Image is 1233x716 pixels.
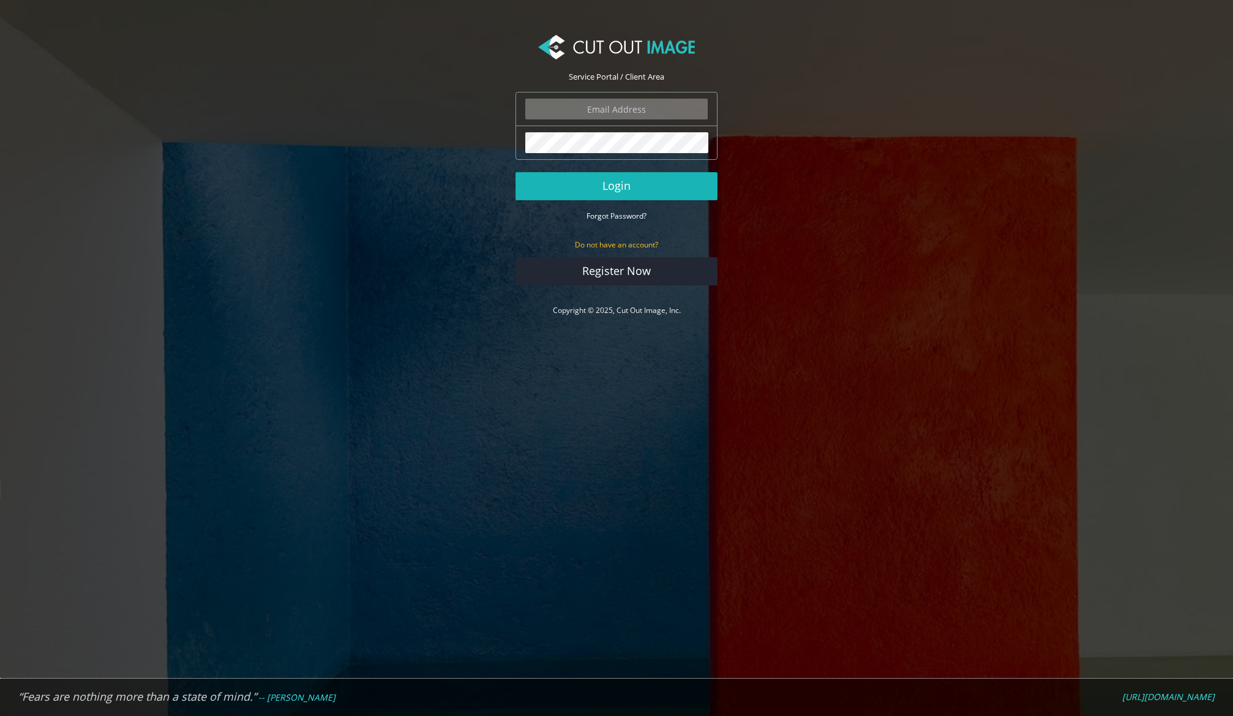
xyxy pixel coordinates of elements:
span: Service Portal / Client Area [569,71,664,82]
em: “Fears are nothing more than a state of mind.” [18,689,257,704]
small: Do not have an account? [575,239,658,250]
a: [URL][DOMAIN_NAME] [1122,692,1215,703]
a: Register Now [515,257,718,285]
input: Email Address [525,99,708,119]
a: Copyright © 2025, Cut Out Image, Inc. [553,305,681,315]
img: Cut Out Image [538,35,695,59]
em: -- [PERSON_NAME] [258,692,335,703]
button: Login [515,172,718,200]
a: Forgot Password? [587,210,646,221]
small: Forgot Password? [587,211,646,221]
